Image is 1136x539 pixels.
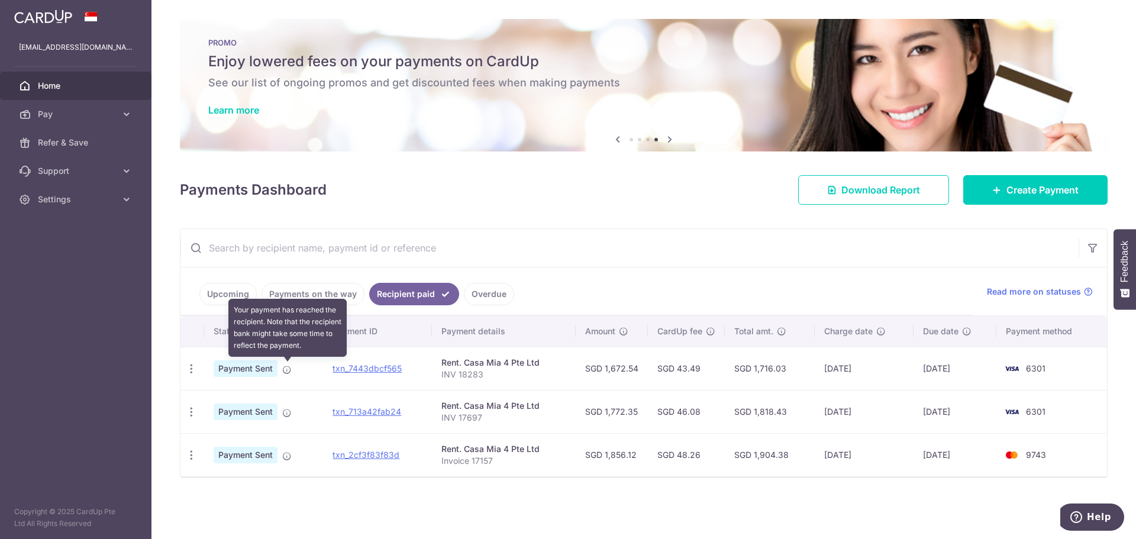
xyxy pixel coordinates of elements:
[734,325,773,337] span: Total amt.
[725,390,815,433] td: SGD 1,818.43
[657,325,702,337] span: CardUp fee
[180,19,1108,151] img: Latest Promos banner
[441,369,566,380] p: INV 18283
[432,316,576,347] th: Payment details
[576,433,648,476] td: SGD 1,856.12
[648,433,725,476] td: SGD 48.26
[585,325,615,337] span: Amount
[1000,362,1024,376] img: Bank Card
[228,299,347,357] div: Your payment has reached the recipient. Note that the recipient bank might take some time to refl...
[815,347,914,390] td: [DATE]
[576,347,648,390] td: SGD 1,672.54
[38,108,116,120] span: Pay
[38,193,116,205] span: Settings
[333,406,401,417] a: txn_713a42fab24
[441,412,566,424] p: INV 17697
[1026,406,1045,417] span: 6301
[841,183,920,197] span: Download Report
[19,41,133,53] p: [EMAIL_ADDRESS][DOMAIN_NAME]
[914,347,996,390] td: [DATE]
[214,360,277,377] span: Payment Sent
[441,357,566,369] div: Rent. Casa Mia 4 Pte Ltd
[914,390,996,433] td: [DATE]
[208,52,1079,71] h5: Enjoy lowered fees on your payments on CardUp
[441,400,566,412] div: Rent. Casa Mia 4 Pte Ltd
[180,179,327,201] h4: Payments Dashboard
[214,447,277,463] span: Payment Sent
[369,283,459,305] a: Recipient paid
[333,450,399,460] a: txn_2cf3f83f83d
[1026,363,1045,373] span: 6301
[648,347,725,390] td: SGD 43.49
[1026,450,1046,460] span: 9743
[441,455,566,467] p: Invoice 17157
[214,325,239,337] span: Status
[1119,241,1130,282] span: Feedback
[914,433,996,476] td: [DATE]
[323,316,431,347] th: Payment ID
[648,390,725,433] td: SGD 46.08
[815,433,914,476] td: [DATE]
[441,443,566,455] div: Rent. Casa Mia 4 Pte Ltd
[798,175,949,205] a: Download Report
[815,390,914,433] td: [DATE]
[725,347,815,390] td: SGD 1,716.03
[199,283,257,305] a: Upcoming
[1006,183,1079,197] span: Create Payment
[987,286,1093,298] a: Read more on statuses
[725,433,815,476] td: SGD 1,904.38
[214,404,277,420] span: Payment Sent
[1060,504,1124,533] iframe: Opens a widget where you can find more information
[180,229,1079,267] input: Search by recipient name, payment id or reference
[1000,405,1024,419] img: Bank Card
[208,76,1079,90] h6: See our list of ongoing promos and get discounted fees when making payments
[987,286,1081,298] span: Read more on statuses
[38,137,116,149] span: Refer & Save
[1114,229,1136,309] button: Feedback - Show survey
[38,80,116,92] span: Home
[576,390,648,433] td: SGD 1,772.35
[996,316,1107,347] th: Payment method
[208,38,1079,47] p: PROMO
[38,165,116,177] span: Support
[923,325,958,337] span: Due date
[262,283,364,305] a: Payments on the way
[14,9,72,24] img: CardUp
[333,363,402,373] a: txn_7443dbcf565
[1000,448,1024,462] img: Bank Card
[963,175,1108,205] a: Create Payment
[464,283,514,305] a: Overdue
[824,325,873,337] span: Charge date
[208,104,259,116] a: Learn more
